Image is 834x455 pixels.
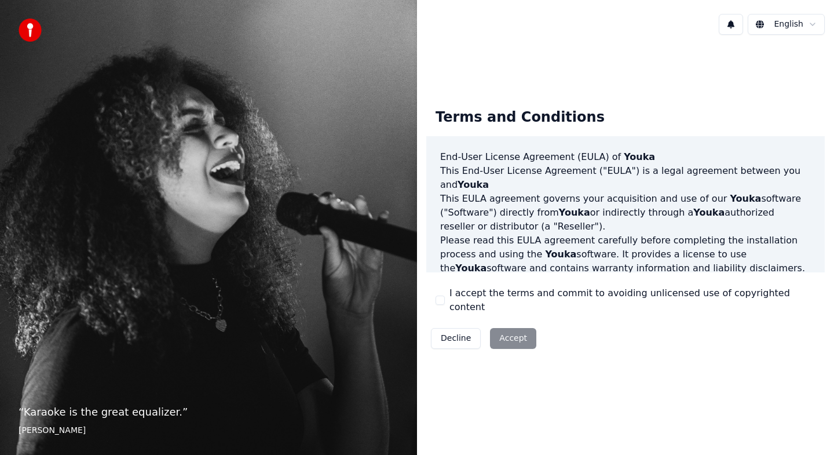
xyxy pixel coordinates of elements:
img: youka [19,19,42,42]
p: This EULA agreement governs your acquisition and use of our software ("Software") directly from o... [440,192,811,234]
button: Decline [431,328,481,349]
span: Youka [559,207,590,218]
div: Terms and Conditions [426,99,614,136]
span: Youka [693,207,725,218]
span: Youka [455,263,487,274]
p: This End-User License Agreement ("EULA") is a legal agreement between you and [440,164,811,192]
footer: [PERSON_NAME] [19,425,398,436]
span: Youka [730,193,761,204]
p: “ Karaoke is the great equalizer. ” [19,404,398,420]
span: Youka [545,249,576,260]
label: I accept the terms and commit to avoiding unlicensed use of copyrighted content [449,286,815,314]
span: Youka [458,179,489,190]
p: Please read this EULA agreement carefully before completing the installation process and using th... [440,234,811,275]
h3: End-User License Agreement (EULA) of [440,150,811,164]
span: Youka [624,151,655,162]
